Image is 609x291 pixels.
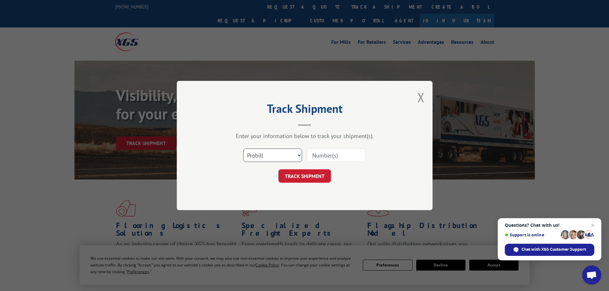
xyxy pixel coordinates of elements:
[307,149,366,162] input: Number(s)
[505,223,594,228] span: Questions? Chat with us!
[505,244,594,256] div: Chat with XGS Customer Support
[209,104,401,116] h2: Track Shipment
[278,169,331,183] button: TRACK SHIPMENT
[418,89,425,106] button: Close modal
[209,132,401,140] div: Enter your information below to track your shipment(s).
[582,265,601,285] div: Open chat
[521,247,586,252] span: Chat with XGS Customer Support
[505,233,558,237] span: Support is online
[589,221,597,229] span: Close chat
